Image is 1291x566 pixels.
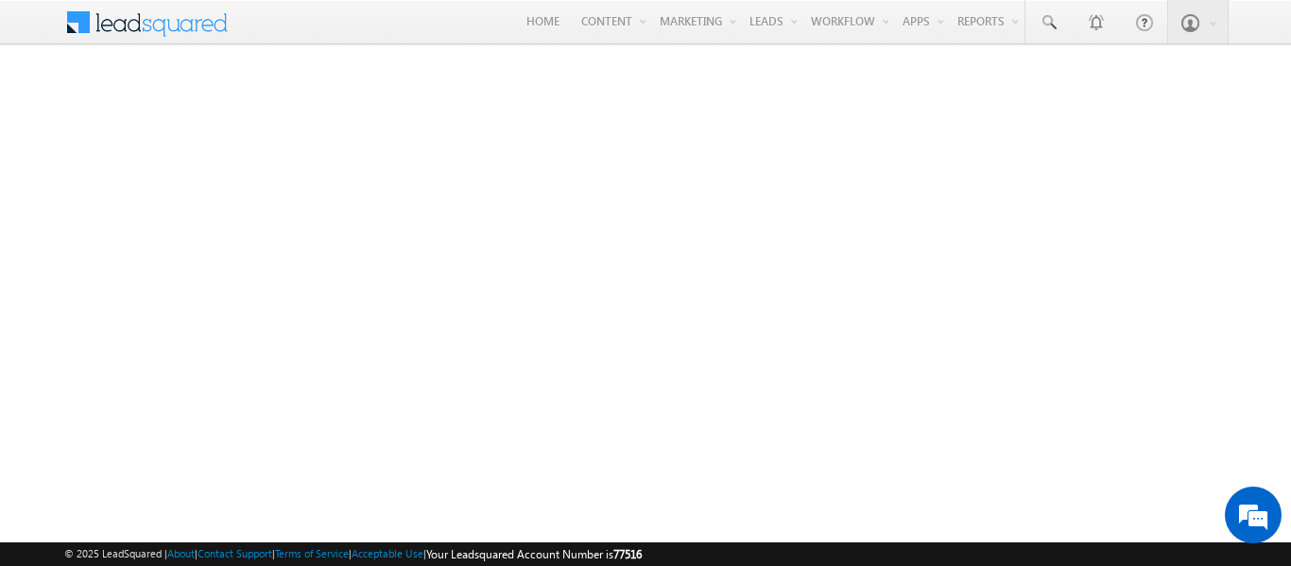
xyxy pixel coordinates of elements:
a: Terms of Service [275,547,349,559]
a: Contact Support [198,547,272,559]
span: © 2025 LeadSquared | | | | | [64,545,642,563]
span: 77516 [613,547,642,561]
a: About [167,547,195,559]
span: Your Leadsquared Account Number is [426,547,642,561]
a: Acceptable Use [352,547,423,559]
